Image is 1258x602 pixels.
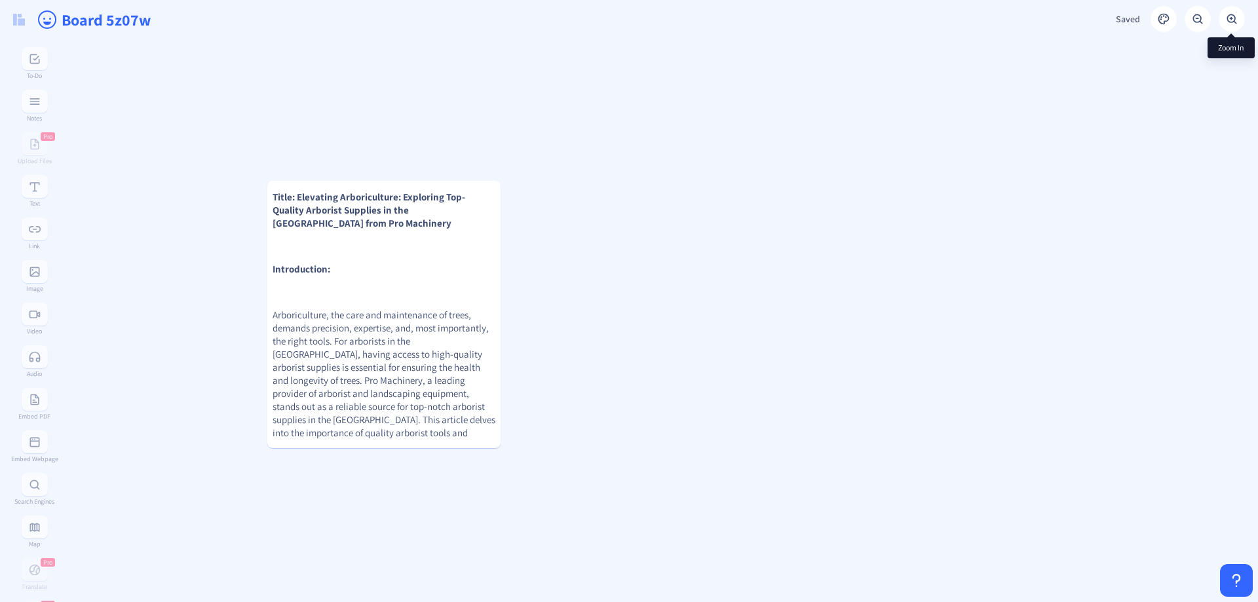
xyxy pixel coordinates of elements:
[273,191,465,229] strong: Title: Elevating Arboriculture: Exploring Top-Quality Arborist Supplies in the [GEOGRAPHIC_DATA] ...
[273,309,495,453] p: Arboriculture, the care and maintenance of trees, demands precision, expertise, and, most importa...
[1218,43,1244,53] span: Zoom In
[13,14,25,26] img: logo.svg
[1116,13,1140,25] span: Saved
[273,263,330,275] strong: Introduction:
